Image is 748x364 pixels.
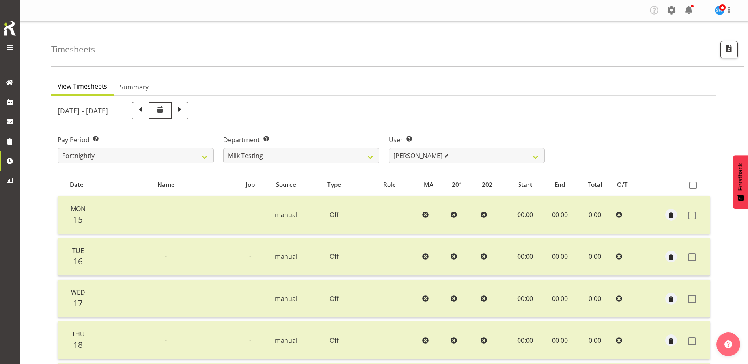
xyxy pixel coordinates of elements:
td: 00:00 [507,321,543,359]
span: 202 [482,180,492,189]
span: manual [275,252,297,261]
span: Type [327,180,341,189]
td: 0.00 [576,321,612,359]
span: 201 [452,180,463,189]
td: 00:00 [507,196,543,234]
span: Feedback [737,163,744,191]
td: Off [308,196,360,234]
span: End [554,180,565,189]
span: O/T [617,180,628,189]
img: help-xxl-2.png [724,340,732,348]
span: Source [276,180,296,189]
label: Department [223,135,379,145]
span: manual [275,336,297,345]
span: Job [246,180,255,189]
label: User [389,135,545,145]
span: manual [275,294,297,303]
span: 15 [73,214,83,225]
span: manual [275,210,297,219]
span: 16 [73,256,83,267]
span: View Timesheets [58,82,107,91]
span: Wed [71,288,85,297]
button: Feedback - Show survey [733,155,748,209]
td: Off [308,280,360,318]
img: Rosterit icon logo [2,20,18,37]
span: - [165,252,167,261]
span: - [165,294,167,303]
img: steve-webb7510.jpg [715,6,724,15]
span: 18 [73,339,83,350]
h4: Timesheets [51,45,95,54]
span: - [249,336,251,345]
span: Summary [120,82,149,92]
span: - [249,252,251,261]
label: Pay Period [58,135,214,145]
h5: [DATE] - [DATE] [58,106,108,115]
span: Start [518,180,532,189]
td: 0.00 [576,196,612,234]
span: Tue [72,246,84,255]
span: - [249,210,251,219]
td: 00:00 [507,238,543,276]
td: 00:00 [543,280,577,318]
td: 0.00 [576,238,612,276]
td: 00:00 [507,280,543,318]
span: Thu [72,330,85,338]
td: 00:00 [543,238,577,276]
button: Export CSV [720,41,738,58]
span: Total [588,180,602,189]
td: 0.00 [576,280,612,318]
td: Off [308,238,360,276]
span: Mon [71,204,86,213]
span: Name [157,180,175,189]
span: Role [383,180,396,189]
span: MA [424,180,433,189]
span: Date [70,180,84,189]
td: 00:00 [543,321,577,359]
td: 00:00 [543,196,577,234]
span: - [165,336,167,345]
span: - [249,294,251,303]
span: - [165,210,167,219]
span: 17 [73,297,83,308]
td: Off [308,321,360,359]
